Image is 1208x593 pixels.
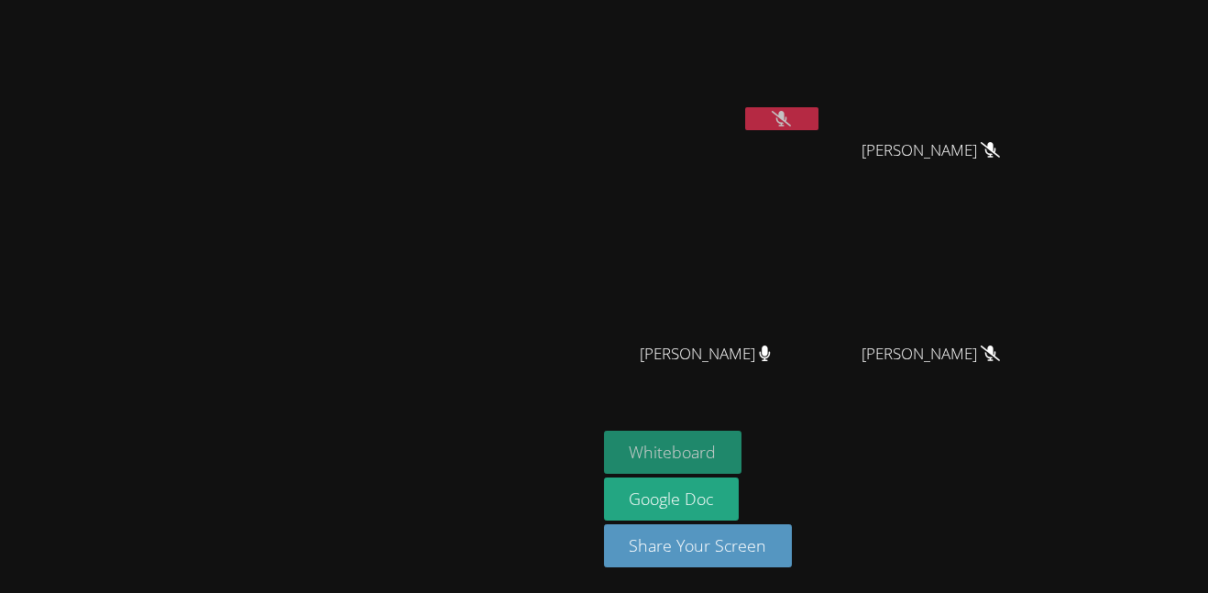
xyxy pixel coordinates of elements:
[604,478,740,521] a: Google Doc
[862,341,1000,368] span: [PERSON_NAME]
[604,524,793,567] button: Share Your Screen
[640,341,771,368] span: [PERSON_NAME]
[862,137,1000,164] span: [PERSON_NAME]
[604,431,742,474] button: Whiteboard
